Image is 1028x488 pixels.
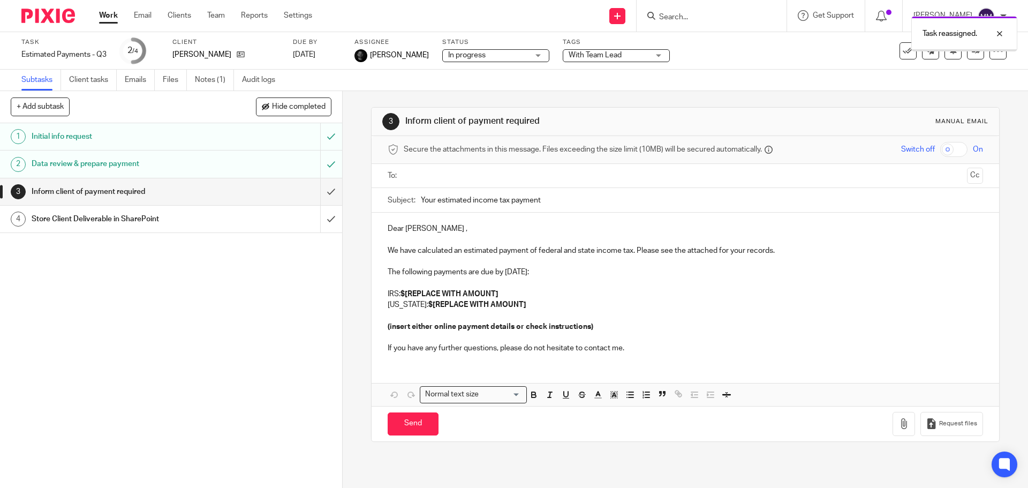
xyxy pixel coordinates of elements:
div: 2 [11,157,26,172]
div: 3 [11,184,26,199]
button: + Add subtask [11,97,70,116]
a: Reports [241,10,268,21]
div: Search for option [420,386,527,403]
div: Manual email [935,117,988,126]
a: Work [99,10,118,21]
a: Email [134,10,152,21]
span: With Team Lead [569,51,622,59]
p: We have calculated an estimated payment of federal and state income tax. Please see the attached ... [388,245,982,256]
h1: Store Client Deliverable in SharePoint [32,211,217,227]
div: 2 [127,44,138,57]
img: Pixie [21,9,75,23]
input: Send [388,412,439,436]
h1: Data review & prepare payment [32,156,217,172]
div: 4 [11,212,26,227]
p: If you have any further questions, please do not hesitate to contact me. [388,343,982,354]
span: Secure the attachments in this message. Files exceeding the size limit (10MB) will be secured aut... [404,144,762,155]
span: Switch off [901,144,935,155]
p: Task reassigned. [923,28,977,39]
button: Cc [967,168,983,184]
p: The following payments are due by [DATE]: [388,267,982,277]
label: Task [21,38,107,47]
label: Due by [293,38,341,47]
a: Client tasks [69,70,117,91]
label: Subject: [388,195,415,206]
span: Hide completed [272,103,326,111]
span: Request files [939,419,977,428]
h1: Inform client of payment required [405,116,708,127]
p: [US_STATE]: [388,299,982,310]
div: 3 [382,113,399,130]
label: Client [172,38,279,47]
label: Assignee [354,38,429,47]
p: IRS: [388,289,982,299]
a: Subtasks [21,70,61,91]
div: Estimated Payments - Q3 [21,49,107,60]
h1: Initial info request [32,129,217,145]
strong: (insert either online payment details or check instructions) [388,323,593,331]
span: [DATE] [293,51,315,58]
div: 1 [11,129,26,144]
a: Notes (1) [195,70,234,91]
a: Audit logs [242,70,283,91]
a: Clients [168,10,191,21]
p: [PERSON_NAME] [172,49,231,60]
input: Search for option [482,389,520,400]
span: [PERSON_NAME] [370,50,429,61]
a: Team [207,10,225,21]
button: Hide completed [256,97,331,116]
small: /4 [132,48,138,54]
label: To: [388,170,399,181]
img: Chris.jpg [354,49,367,62]
img: svg%3E [978,7,995,25]
span: In progress [448,51,486,59]
strong: $[REPLACE WITH AMOUNT] [428,301,526,309]
a: Files [163,70,187,91]
strong: $[REPLACE WITH AMOUNT] [400,290,498,298]
a: Settings [284,10,312,21]
label: Status [442,38,549,47]
span: On [973,144,983,155]
h1: Inform client of payment required [32,184,217,200]
a: Emails [125,70,155,91]
span: Normal text size [422,389,481,400]
button: Request files [920,412,982,436]
p: Dear [PERSON_NAME] , [388,223,982,234]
